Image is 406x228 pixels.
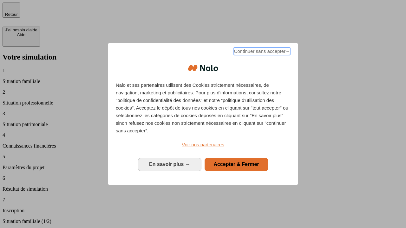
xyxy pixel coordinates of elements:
div: Bienvenue chez Nalo Gestion du consentement [108,43,298,185]
button: En savoir plus: Configurer vos consentements [138,158,201,171]
span: Continuer sans accepter→ [234,47,290,55]
img: Logo [188,59,218,78]
span: Voir nos partenaires [182,142,224,147]
p: Nalo et ses partenaires utilisent des Cookies strictement nécessaires, de navigation, marketing e... [116,81,290,135]
button: Accepter & Fermer: Accepter notre traitement des données et fermer [205,158,268,171]
a: Voir nos partenaires [116,141,290,149]
span: En savoir plus → [149,161,190,167]
span: Accepter & Fermer [213,161,259,167]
